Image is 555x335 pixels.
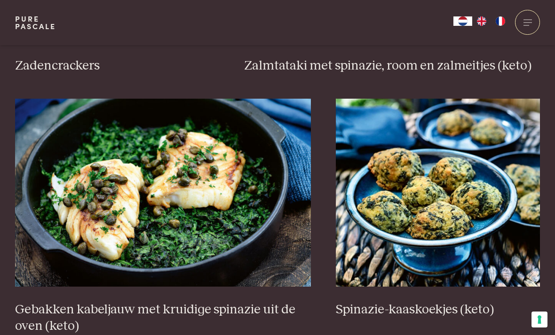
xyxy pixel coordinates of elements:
aside: Language selected: Nederlands [453,16,510,26]
h3: Gebakken kabeljauw met kruidige spinazie uit de oven (keto) [15,302,311,334]
h3: Zalmtataki met spinazie, room en zalmeitjes (keto) [244,58,540,74]
a: PurePascale [15,15,56,30]
a: EN [472,16,491,26]
a: FR [491,16,510,26]
a: Spinazie-kaaskoekjes (keto) Spinazie-kaaskoekjes (keto) [336,99,540,318]
a: Gebakken kabeljauw met kruidige spinazie uit de oven (keto) Gebakken kabeljauw met kruidige spina... [15,99,311,334]
button: Uw voorkeuren voor toestemming voor trackingtechnologieën [531,312,547,327]
ul: Language list [472,16,510,26]
div: Language [453,16,472,26]
h3: Zadencrackers [15,58,219,74]
img: Spinazie-kaaskoekjes (keto) [336,99,540,287]
h3: Spinazie-kaaskoekjes (keto) [336,302,540,318]
img: Gebakken kabeljauw met kruidige spinazie uit de oven (keto) [15,99,311,287]
a: NL [453,16,472,26]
